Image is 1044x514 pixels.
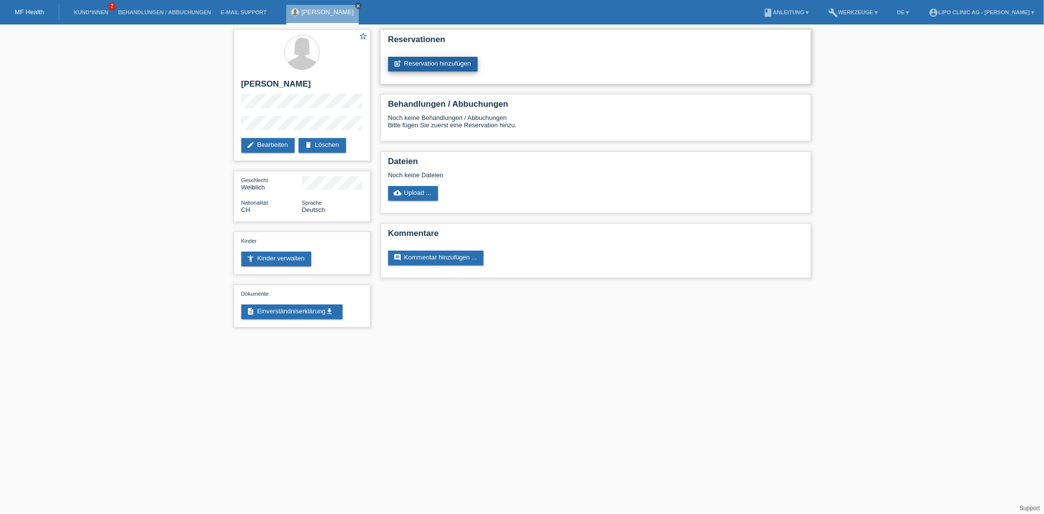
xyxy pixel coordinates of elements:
i: cloud_upload [394,189,402,197]
a: buildWerkzeuge ▾ [823,9,882,15]
i: close [356,3,361,8]
i: star_border [359,32,368,41]
a: star_border [359,32,368,42]
i: build [828,8,838,18]
a: editBearbeiten [241,138,295,153]
span: Dokumente [241,291,269,297]
h2: Kommentare [388,229,803,243]
div: Noch keine Behandlungen / Abbuchungen Bitte fügen Sie zuerst eine Reservation hinzu. [388,114,803,136]
a: post_addReservation hinzufügen [388,57,478,71]
h2: Behandlungen / Abbuchungen [388,99,803,114]
a: DE ▾ [892,9,914,15]
h2: Dateien [388,157,803,171]
span: Geschlecht [241,177,268,183]
a: E-Mail Support [216,9,272,15]
a: Support [1020,505,1040,512]
a: deleteLöschen [299,138,346,153]
span: Nationalität [241,200,268,206]
i: accessibility_new [247,255,255,262]
a: close [355,2,362,9]
span: Schweiz [241,206,251,213]
a: Kund*innen [69,9,113,15]
a: MF Health [15,8,44,16]
i: post_add [394,60,402,68]
a: cloud_uploadUpload ... [388,186,439,201]
i: edit [247,141,255,149]
a: accessibility_newKinder verwalten [241,252,312,266]
a: bookAnleitung ▾ [758,9,813,15]
i: delete [304,141,312,149]
span: 2 [108,2,116,11]
i: description [247,307,255,315]
i: book [763,8,773,18]
span: Kinder [241,238,257,244]
h2: [PERSON_NAME] [241,79,363,94]
i: comment [394,254,402,261]
i: get_app [325,307,333,315]
span: Sprache [302,200,322,206]
a: Behandlungen / Abbuchungen [113,9,216,15]
h2: Reservationen [388,35,803,49]
div: Noch keine Dateien [388,171,687,179]
a: account_circleLIPO CLINIC AG - [PERSON_NAME] ▾ [924,9,1039,15]
div: Weiblich [241,176,302,191]
a: commentKommentar hinzufügen ... [388,251,484,265]
span: Deutsch [302,206,325,213]
a: descriptionEinverständniserklärungget_app [241,304,343,319]
i: account_circle [928,8,938,18]
a: [PERSON_NAME] [302,8,354,16]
